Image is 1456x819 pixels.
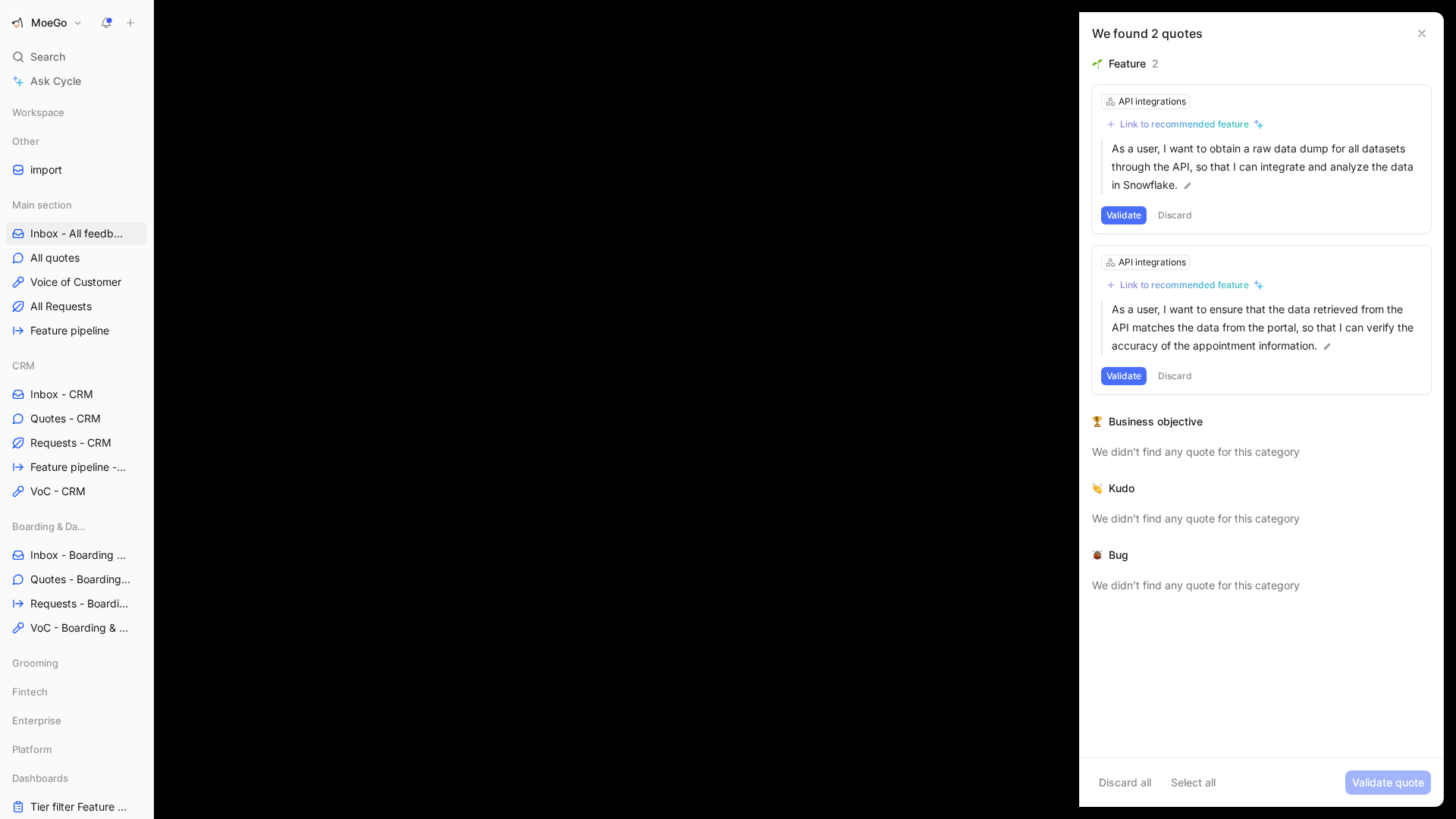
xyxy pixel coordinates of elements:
img: 🏆 [1092,416,1103,427]
a: Quotes - Boarding & daycare [6,568,147,591]
div: Fintech [6,680,147,703]
p: As a user, I want to obtain a raw data dump for all datasets through the API, so that I can integ... [1112,140,1422,194]
a: Feature pipeline [6,319,147,342]
span: Feature pipeline - CRM [30,460,128,475]
a: Quotes - CRM [6,407,147,430]
a: Feature pipeline - CRM [6,456,147,479]
a: Requests - CRM [6,431,147,454]
div: Boarding & DaycareInbox - Boarding & daycareQuotes - Boarding & daycareRequests - Boarding & dayc... [6,515,147,639]
div: Dashboards [6,767,147,789]
div: Grooming [6,651,147,674]
span: Feature pipeline [30,323,109,338]
a: VoC - Boarding & daycare [6,617,147,639]
span: Search [30,48,65,66]
img: MoeGo [10,15,25,30]
div: Boarding & Daycare [6,515,147,538]
img: pen.svg [1322,341,1332,352]
p: As a user, I want to ensure that the data retrieved from the API matches the data from the portal... [1112,300,1422,355]
span: All Requests [30,299,92,314]
button: Select all [1164,770,1222,795]
span: Platform [12,742,52,757]
span: Requests - Boarding & daycare [30,596,131,611]
div: Grooming [6,651,147,679]
div: Search [6,45,147,68]
img: 👏 [1092,483,1103,494]
h1: MoeGo [31,16,67,30]
span: Ask Cycle [30,72,81,90]
a: Inbox - CRM [6,383,147,406]
a: Tier filter Feature view [6,795,147,818]
span: VoC - Boarding & daycare [30,620,130,635]
button: Link to recommended feature [1101,276,1269,294]
span: Tier filter Feature view [30,799,127,814]
span: Quotes - CRM [30,411,101,426]
button: MoeGoMoeGo [6,12,86,33]
div: API integrations [1119,94,1186,109]
div: Business objective [1109,413,1203,431]
div: 2 [1152,55,1159,73]
div: Main section [6,193,147,216]
div: Link to recommended feature [1120,118,1249,130]
a: import [6,158,147,181]
button: Validate [1101,206,1147,224]
span: Requests - CRM [30,435,111,450]
div: We found 2 quotes [1092,24,1203,42]
span: Dashboards [12,770,68,786]
div: Main sectionInbox - All feedbacksAll quotesVoice of CustomerAll RequestsFeature pipeline [6,193,147,342]
a: All quotes [6,246,147,269]
a: All Requests [6,295,147,318]
span: Quotes - Boarding & daycare [30,572,130,587]
img: 🌱 [1092,58,1103,69]
img: 🐞 [1092,550,1103,560]
a: Requests - Boarding & daycare [6,592,147,615]
span: Workspace [12,105,64,120]
button: Validate [1101,367,1147,385]
div: We didn’t find any quote for this category [1092,510,1431,528]
a: Inbox - All feedbacks [6,222,147,245]
a: VoC - CRM [6,480,147,503]
div: Kudo [1109,479,1134,497]
a: Ask Cycle [6,70,147,93]
a: Inbox - Boarding & daycare [6,544,147,566]
div: Enterprise [6,709,147,732]
div: API integrations [1119,255,1186,270]
div: CRM [6,354,147,377]
div: Otherimport [6,130,147,181]
span: Inbox - CRM [30,387,93,402]
button: Validate quote [1345,770,1431,795]
div: We didn’t find any quote for this category [1092,443,1431,461]
span: VoC - CRM [30,484,86,499]
div: Workspace [6,101,147,124]
button: Discard [1153,367,1197,385]
span: Voice of Customer [30,275,121,290]
span: Fintech [12,684,48,699]
span: import [30,162,62,177]
div: We didn’t find any quote for this category [1092,576,1431,595]
span: CRM [12,358,35,373]
span: All quotes [30,250,80,265]
span: Inbox - All feedbacks [30,226,127,241]
span: Enterprise [12,713,61,728]
div: Feature [1109,55,1146,73]
span: Inbox - Boarding & daycare [30,548,130,563]
div: Platform [6,738,147,765]
button: Discard [1153,206,1197,224]
span: Other [12,133,39,149]
img: pen.svg [1182,180,1193,191]
button: Discard all [1092,770,1158,795]
div: Bug [1109,546,1128,564]
span: Main section [12,197,72,212]
span: Grooming [12,655,58,670]
div: Other [6,130,147,152]
div: Enterprise [6,709,147,736]
div: Platform [6,738,147,761]
span: Boarding & Daycare [12,519,89,534]
button: Link to recommended feature [1101,115,1269,133]
div: Link to recommended feature [1120,279,1249,291]
a: Voice of Customer [6,271,147,293]
div: Fintech [6,680,147,708]
div: CRMInbox - CRMQuotes - CRMRequests - CRMFeature pipeline - CRMVoC - CRM [6,354,147,503]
